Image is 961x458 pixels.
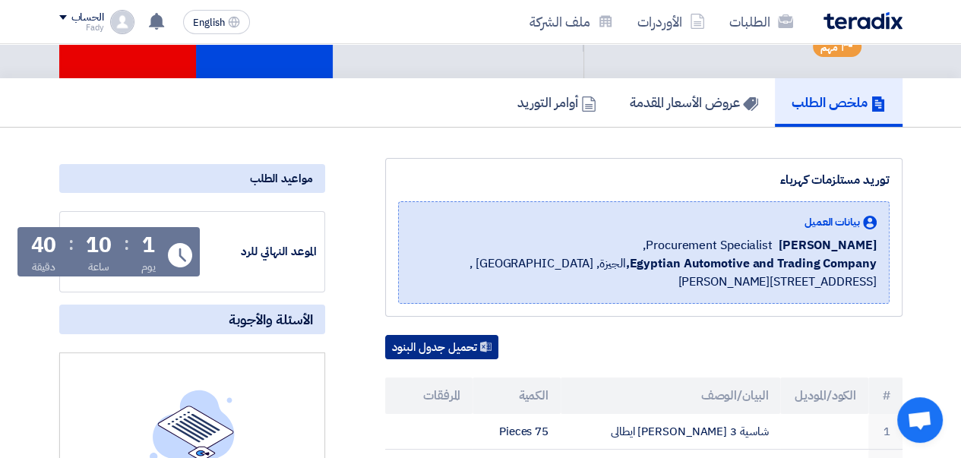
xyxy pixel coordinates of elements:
[193,17,225,28] span: English
[31,235,57,256] div: 40
[823,12,903,30] img: Teradix logo
[625,4,717,39] a: الأوردرات
[792,93,886,111] h5: ملخص الطلب
[59,24,104,32] div: Fady
[643,236,773,254] span: Procurement Specialist,
[110,10,134,34] img: profile_test.png
[183,10,250,34] button: English
[820,40,838,55] span: مهم
[779,236,877,254] span: [PERSON_NAME]
[71,11,104,24] div: الحساب
[203,243,317,261] div: الموعد النهائي للرد
[501,78,613,127] a: أوامر التوريد
[141,259,156,275] div: يوم
[473,377,561,414] th: الكمية
[142,235,155,256] div: 1
[411,254,877,291] span: الجيزة, [GEOGRAPHIC_DATA] ,[STREET_ADDRESS][PERSON_NAME]
[473,414,561,450] td: 75 Pieces
[517,93,596,111] h5: أوامر التوريد
[780,377,868,414] th: الكود/الموديل
[124,230,129,257] div: :
[229,311,313,328] span: الأسئلة والأجوبة
[385,377,473,414] th: المرفقات
[717,4,805,39] a: الطلبات
[86,235,112,256] div: 10
[805,214,860,230] span: بيانات العميل
[88,259,110,275] div: ساعة
[868,414,903,450] td: 1
[398,171,890,189] div: توريد مستلزمات كهرباء
[59,164,325,193] div: مواعيد الطلب
[385,335,498,359] button: تحميل جدول البنود
[775,78,903,127] a: ملخص الطلب
[561,377,780,414] th: البيان/الوصف
[625,254,876,273] b: Egyptian Automotive and Trading Company,
[630,93,758,111] h5: عروض الأسعار المقدمة
[613,78,775,127] a: عروض الأسعار المقدمة
[32,259,55,275] div: دقيقة
[561,414,780,450] td: شاسية 3 [PERSON_NAME] ايطالى
[897,397,943,443] div: Open chat
[517,4,625,39] a: ملف الشركة
[868,377,903,414] th: #
[68,230,74,257] div: :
